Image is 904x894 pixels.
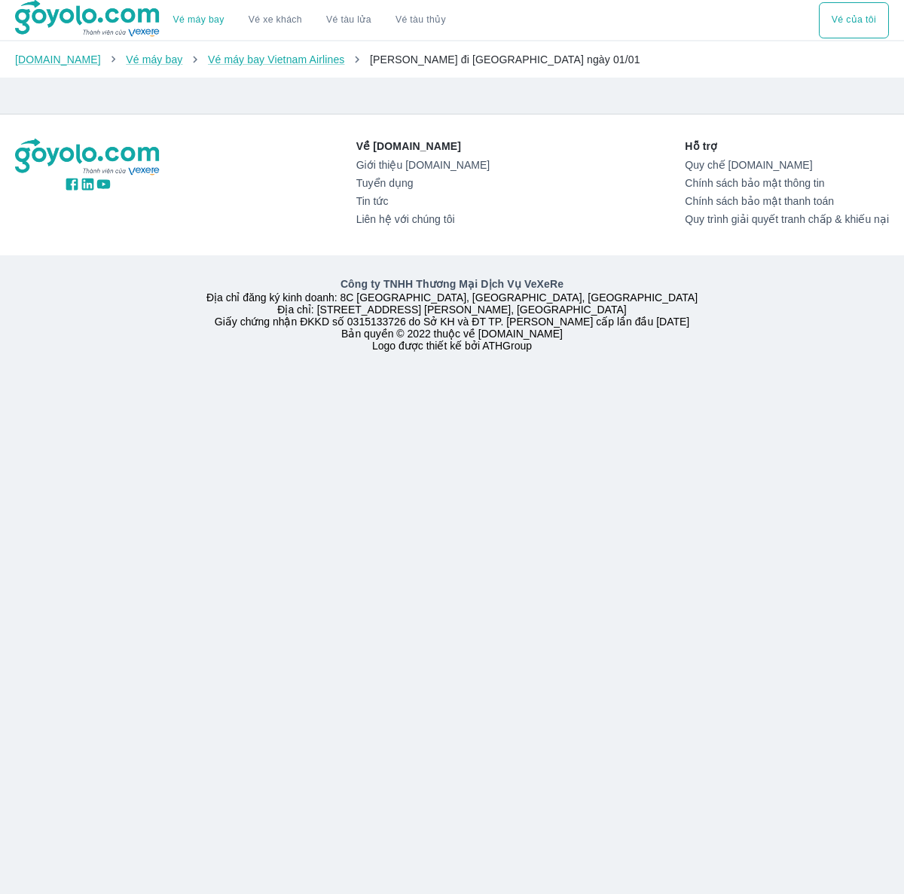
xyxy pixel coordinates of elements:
img: logo [15,139,161,176]
a: Vé máy bay Vietnam Airlines [208,53,345,66]
div: choose transportation mode [819,2,889,38]
a: Tin tức [356,195,490,207]
a: Vé máy bay [126,53,182,66]
p: Về [DOMAIN_NAME] [356,139,490,154]
a: Quy chế [DOMAIN_NAME] [685,159,889,171]
span: [PERSON_NAME] đi [GEOGRAPHIC_DATA] ngày 01/01 [370,53,640,66]
a: Vé tàu lửa [314,2,383,38]
div: Địa chỉ đăng ký kinh doanh: 8C [GEOGRAPHIC_DATA], [GEOGRAPHIC_DATA], [GEOGRAPHIC_DATA] Địa chỉ: [... [6,276,898,352]
a: Giới thiệu [DOMAIN_NAME] [356,159,490,171]
div: choose transportation mode [161,2,458,38]
button: Vé tàu thủy [383,2,458,38]
a: Tuyển dụng [356,177,490,189]
a: Liên hệ với chúng tôi [356,213,490,225]
a: Chính sách bảo mật thanh toán [685,195,889,207]
nav: breadcrumb [15,52,889,67]
p: Công ty TNHH Thương Mại Dịch Vụ VeXeRe [18,276,886,291]
a: [DOMAIN_NAME] [15,53,101,66]
p: Hỗ trợ [685,139,889,154]
a: Chính sách bảo mật thông tin [685,177,889,189]
a: Vé máy bay [173,14,224,26]
button: Vé của tôi [819,2,889,38]
a: Vé xe khách [249,14,302,26]
a: Quy trình giải quyết tranh chấp & khiếu nại [685,213,889,225]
